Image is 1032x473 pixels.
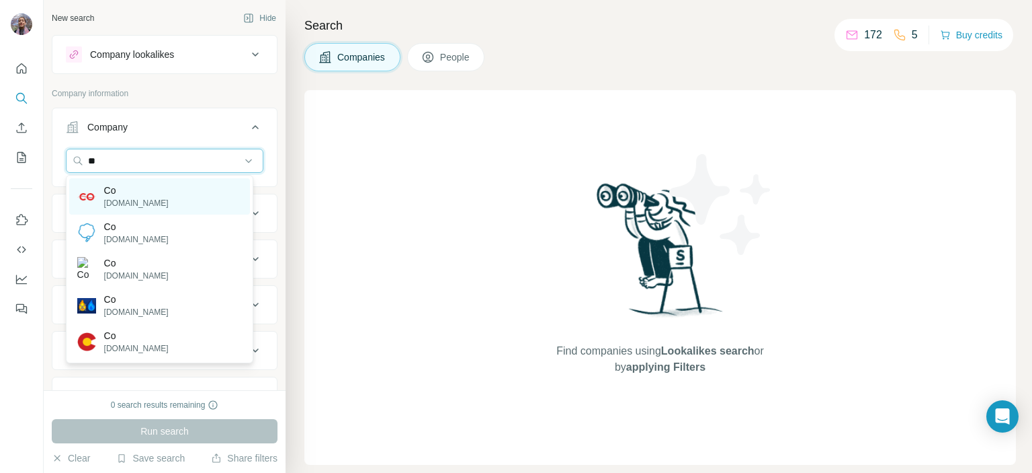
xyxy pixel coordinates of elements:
h4: Search [304,16,1016,35]
button: Feedback [11,297,32,321]
p: Co [104,329,169,342]
p: [DOMAIN_NAME] [104,270,169,282]
p: Co [104,184,169,197]
span: applying Filters [626,361,705,373]
p: 172 [864,27,882,43]
button: Clear [52,451,90,465]
button: Employees (size) [52,334,277,367]
p: Co [104,293,169,306]
p: [DOMAIN_NAME] [104,342,169,355]
button: Company [52,111,277,149]
button: Share filters [211,451,277,465]
span: Companies [337,50,386,64]
div: Open Intercom Messenger [986,400,1019,433]
p: [DOMAIN_NAME] [104,233,169,246]
img: Surfe Illustration - Woman searching with binoculars [591,180,730,330]
button: Hide [234,8,286,28]
button: Enrich CSV [11,116,32,140]
button: Use Surfe API [11,238,32,262]
img: Co [77,257,96,281]
button: Technologies [52,380,277,412]
div: New search [52,12,94,24]
div: Company lookalikes [90,48,174,61]
img: Co [77,298,96,314]
span: Lookalikes search [661,345,755,357]
p: [DOMAIN_NAME] [104,197,169,209]
div: Technologies [87,390,142,403]
img: Avatar [11,13,32,35]
div: Company [87,120,128,134]
button: Quick start [11,57,32,81]
img: Co [77,332,96,351]
span: Find companies using or by [552,343,767,375]
button: Industry [52,197,277,229]
p: 5 [912,27,918,43]
button: My lists [11,145,32,170]
p: Company information [52,87,277,100]
button: Annual revenue ($) [52,289,277,321]
img: Co [77,193,96,201]
button: Company lookalikes [52,38,277,71]
button: HQ location [52,243,277,275]
button: Use Surfe on LinkedIn [11,208,32,232]
button: Search [11,86,32,110]
button: Dashboard [11,267,32,291]
img: Co [77,223,96,242]
img: Surfe Illustration - Stars [660,144,781,265]
p: [DOMAIN_NAME] [104,306,169,318]
button: Buy credits [940,26,1002,44]
button: Save search [116,451,185,465]
div: 0 search results remaining [111,399,219,411]
p: Co [104,256,169,270]
span: People [440,50,471,64]
p: Co [104,220,169,233]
